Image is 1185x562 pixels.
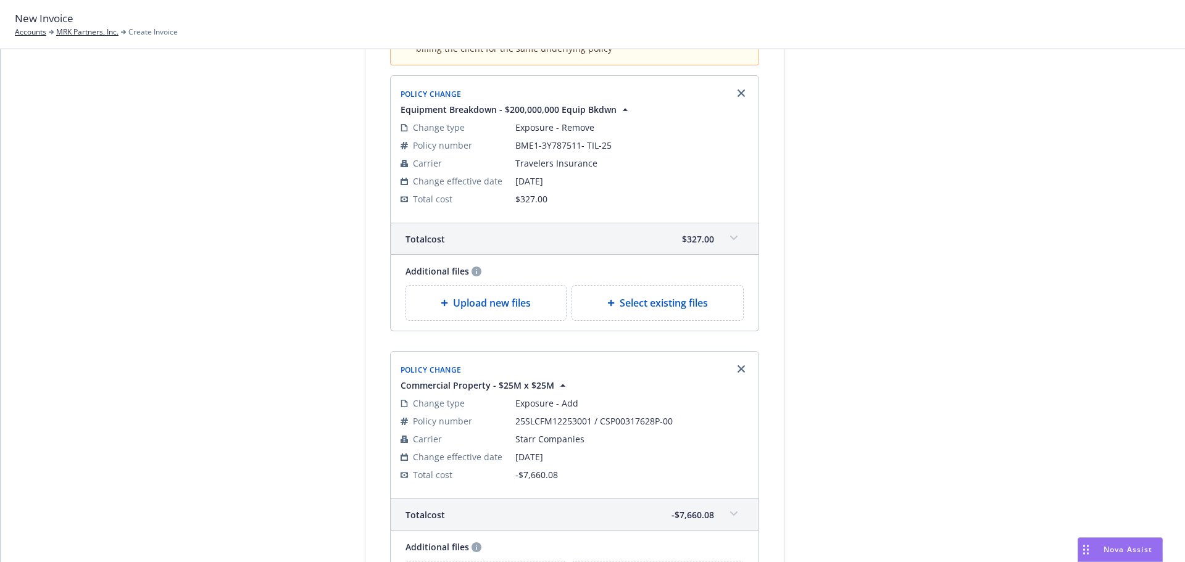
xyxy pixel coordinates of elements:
div: Totalcost-$7,660.08 [391,499,759,530]
span: Travelers Insurance [515,157,749,170]
a: MRK Partners, Inc. [56,27,118,38]
span: New Invoice [15,10,73,27]
span: Policy Change [401,89,462,99]
a: Remove browser [734,362,749,376]
span: Policy number [413,139,472,152]
div: Select existing files [572,285,744,321]
span: Exposure - Add [515,397,749,410]
span: [DATE] [515,450,749,463]
span: Policy Change [401,365,462,375]
span: Starr Companies [515,432,749,445]
a: Remove browser [734,86,749,101]
span: Total cost [405,233,445,246]
div: Drag to move [1078,538,1094,561]
button: Nova Assist [1078,537,1163,562]
span: Additional files [405,265,469,278]
span: Policy number [413,415,472,428]
span: Total cost [413,192,452,205]
span: Equipment Breakdown - $200,000,000 Equip Bkdwn [401,103,617,116]
span: Change effective date [413,175,502,188]
button: Equipment Breakdown - $200,000,000 Equip Bkdwn [401,103,631,116]
span: Create Invoice [128,27,178,38]
span: Upload new files [453,295,531,310]
span: Total cost [405,508,445,521]
span: Carrier [413,432,442,445]
button: Commercial Property - $25M x $25M [401,379,569,392]
span: Total cost [413,468,452,481]
span: $327.00 [682,233,714,246]
span: Change type [413,121,465,134]
span: Change effective date [413,450,502,463]
span: -$7,660.08 [671,508,714,521]
span: -$7,660.08 [515,469,558,481]
div: Upload new files [405,285,567,321]
span: $327.00 [515,193,547,205]
span: Exposure - Remove [515,121,749,134]
div: Totalcost$327.00 [391,223,759,254]
span: 25SLCFM12253001 / CSP00317628P-00 [515,415,749,428]
span: Additional files [405,540,469,553]
span: Nova Assist [1104,544,1152,555]
span: Change type [413,397,465,410]
a: Accounts [15,27,46,38]
span: Commercial Property - $25M x $25M [401,379,554,392]
span: Select existing files [620,295,708,310]
span: BME1-3Y787511- TIL-25 [515,139,749,152]
span: Carrier [413,157,442,170]
span: [DATE] [515,175,749,188]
